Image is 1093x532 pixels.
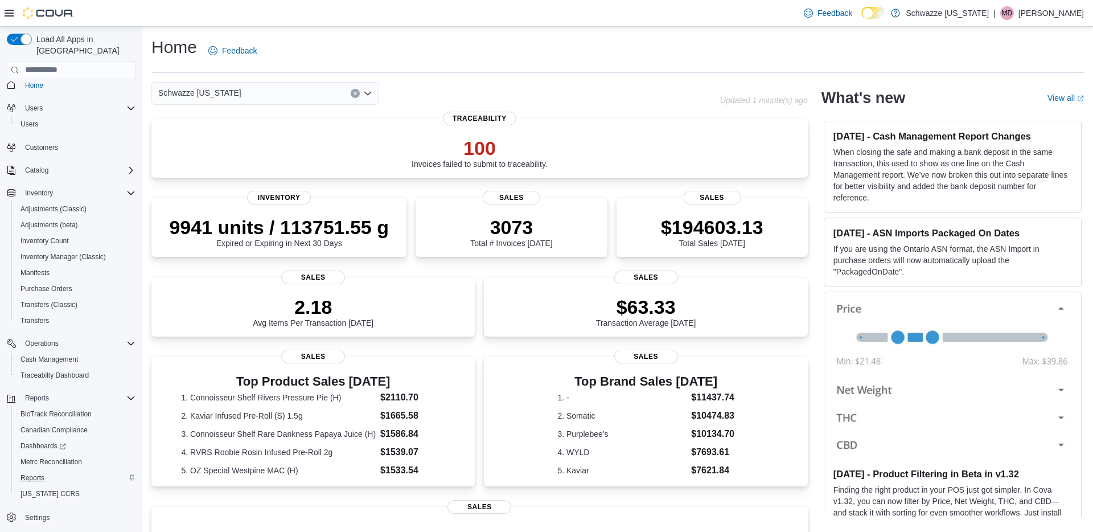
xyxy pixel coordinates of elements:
[20,457,82,466] span: Metrc Reconciliation
[2,390,140,406] button: Reports
[16,455,135,469] span: Metrc Reconciliation
[596,296,696,318] p: $63.33
[20,79,48,92] a: Home
[25,513,50,522] span: Settings
[11,422,140,438] button: Canadian Compliance
[151,36,197,59] h1: Home
[614,271,678,284] span: Sales
[11,406,140,422] button: BioTrack Reconciliation
[16,202,91,216] a: Adjustments (Classic)
[557,392,687,403] dt: 1. -
[691,427,734,441] dd: $10134.70
[833,227,1072,239] h3: [DATE] - ASN Imports Packaged On Dates
[661,216,763,239] p: $194603.13
[16,487,84,501] a: [US_STATE] CCRS
[253,296,373,328] div: Avg Items Per Transaction [DATE]
[2,509,140,525] button: Settings
[1047,93,1084,103] a: View allExternal link
[16,218,83,232] a: Adjustments (beta)
[11,249,140,265] button: Inventory Manager (Classic)
[1000,6,1014,20] div: Matthew Dupuis
[363,89,372,98] button: Open list of options
[2,100,140,116] button: Users
[691,445,734,459] dd: $7693.61
[470,216,552,248] div: Total # Invoices [DATE]
[20,186,57,200] button: Inventory
[16,218,135,232] span: Adjustments (beta)
[821,89,905,107] h2: What's new
[16,266,54,280] a: Manifests
[16,487,135,501] span: Washington CCRS
[20,186,135,200] span: Inventory
[412,137,548,169] div: Invoices failed to submit to traceability.
[20,489,80,498] span: [US_STATE] CCRS
[557,410,687,421] dt: 2. Somatic
[169,216,389,248] div: Expired or Expiring in Next 30 Days
[16,234,135,248] span: Inventory Count
[380,427,445,441] dd: $1586.84
[20,78,135,92] span: Home
[20,473,44,482] span: Reports
[253,296,373,318] p: 2.18
[614,350,678,363] span: Sales
[20,300,77,309] span: Transfers (Classic)
[11,217,140,233] button: Adjustments (beta)
[16,314,54,328] a: Transfers
[181,447,376,458] dt: 4. RVRS Roobie Rosin Infused Pre-Roll 2g
[20,120,38,129] span: Users
[25,339,59,348] span: Operations
[11,486,140,502] button: [US_STATE] CCRS
[20,101,47,115] button: Users
[23,7,74,19] img: Cova
[833,468,1072,480] h3: [DATE] - Product Filtering in Beta in v1.32
[204,39,261,62] a: Feedback
[16,266,135,280] span: Manifests
[11,265,140,281] button: Manifests
[1018,6,1084,20] p: [PERSON_NAME]
[181,428,376,440] dt: 3. Connoisseur Shelf Rare Dankness Papaya Juice (H)
[222,45,257,56] span: Feedback
[16,471,49,485] a: Reports
[11,470,140,486] button: Reports
[16,117,135,131] span: Users
[11,351,140,367] button: Cash Management
[1077,95,1084,102] svg: External link
[20,355,78,364] span: Cash Management
[281,271,345,284] span: Sales
[16,250,135,264] span: Inventory Manager (Classic)
[16,282,135,296] span: Purchase Orders
[25,166,48,175] span: Catalog
[25,189,53,198] span: Inventory
[20,163,53,177] button: Catalog
[557,465,687,476] dt: 5. Kaviar
[181,465,376,476] dt: 5. OZ Special Westpine MAC (H)
[20,337,135,350] span: Operations
[16,423,135,437] span: Canadian Compliance
[11,438,140,454] a: Dashboards
[20,371,89,380] span: Traceabilty Dashboard
[2,77,140,93] button: Home
[16,353,83,366] a: Cash Management
[691,409,734,423] dd: $10474.83
[11,313,140,329] button: Transfers
[993,6,996,20] p: |
[181,410,376,421] dt: 2. Kaviar Infused Pre-Roll (S) 1.5g
[833,130,1072,142] h3: [DATE] - Cash Management Report Changes
[281,350,345,363] span: Sales
[20,284,72,293] span: Purchase Orders
[11,297,140,313] button: Transfers (Classic)
[20,391,135,405] span: Reports
[447,500,511,514] span: Sales
[16,202,135,216] span: Adjustments (Classic)
[817,7,852,19] span: Feedback
[181,375,445,388] h3: Top Product Sales [DATE]
[16,471,135,485] span: Reports
[380,445,445,459] dd: $1539.07
[861,7,885,19] input: Dark Mode
[470,216,552,239] p: 3073
[16,282,77,296] a: Purchase Orders
[20,337,63,350] button: Operations
[720,96,808,105] p: Updated 1 minute(s) ago
[833,146,1072,203] p: When closing the safe and making a bank deposit in the same transaction, this used to show as one...
[691,464,734,477] dd: $7621.84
